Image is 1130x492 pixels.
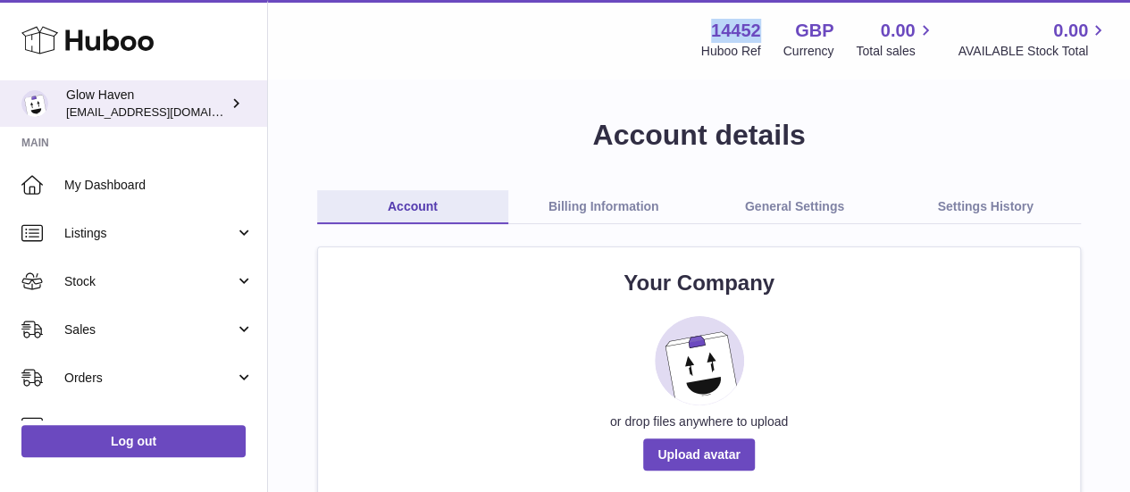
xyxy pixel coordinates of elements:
[856,43,935,60] span: Total sales
[297,116,1101,154] h1: Account details
[699,190,891,224] a: General Settings
[643,438,755,471] span: Upload avatar
[66,104,263,119] span: [EMAIL_ADDRESS][DOMAIN_NAME]
[1053,19,1088,43] span: 0.00
[881,19,916,43] span: 0.00
[795,19,833,43] strong: GBP
[508,190,699,224] a: Billing Information
[354,269,1044,297] h2: Your Company
[856,19,935,60] a: 0.00 Total sales
[958,43,1109,60] span: AVAILABLE Stock Total
[64,418,254,435] span: Usage
[64,370,235,387] span: Orders
[701,43,761,60] div: Huboo Ref
[890,190,1081,224] a: Settings History
[64,177,254,194] span: My Dashboard
[21,90,48,117] img: internalAdmin-14452@internal.huboo.com
[66,87,227,121] div: Glow Haven
[64,273,235,290] span: Stock
[21,425,246,457] a: Log out
[958,19,1109,60] a: 0.00 AVAILABLE Stock Total
[64,321,235,338] span: Sales
[354,413,1044,430] div: or drop files anywhere to upload
[711,19,761,43] strong: 14452
[317,190,508,224] a: Account
[783,43,834,60] div: Currency
[64,225,235,242] span: Listings
[655,316,744,405] img: placeholder_image.svg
